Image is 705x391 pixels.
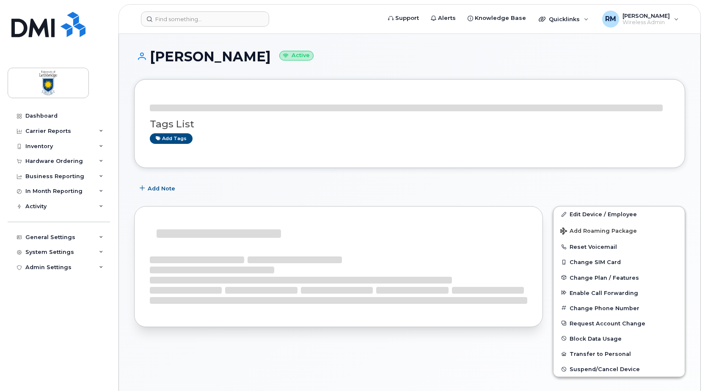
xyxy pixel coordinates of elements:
[554,361,685,377] button: Suspend/Cancel Device
[150,133,193,144] a: Add tags
[554,254,685,270] button: Change SIM Card
[570,289,638,296] span: Enable Call Forwarding
[279,51,314,61] small: Active
[554,239,685,254] button: Reset Voicemail
[134,181,182,196] button: Add Note
[570,274,639,281] span: Change Plan / Features
[554,300,685,316] button: Change Phone Number
[554,285,685,300] button: Enable Call Forwarding
[554,331,685,346] button: Block Data Usage
[150,119,669,129] h3: Tags List
[554,270,685,285] button: Change Plan / Features
[554,207,685,222] a: Edit Device / Employee
[554,222,685,239] button: Add Roaming Package
[554,346,685,361] button: Transfer to Personal
[560,228,637,236] span: Add Roaming Package
[554,316,685,331] button: Request Account Change
[134,49,685,64] h1: [PERSON_NAME]
[148,184,175,193] span: Add Note
[570,366,640,372] span: Suspend/Cancel Device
